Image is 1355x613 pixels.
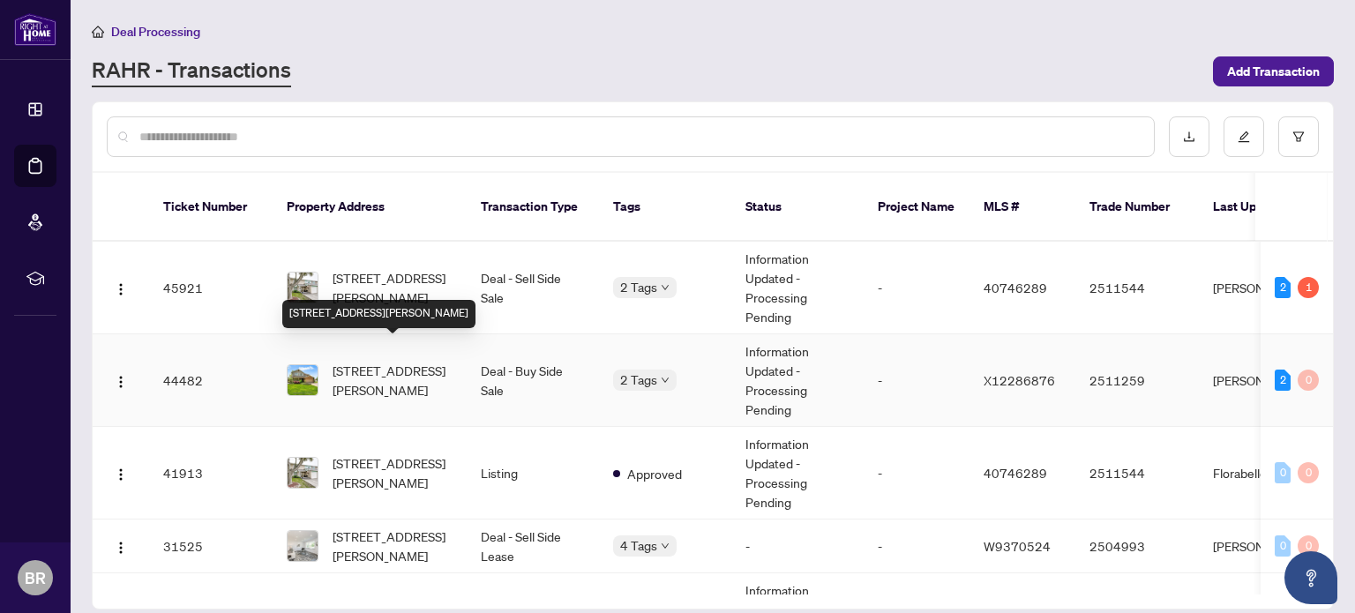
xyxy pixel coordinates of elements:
[467,520,599,573] td: Deal - Sell Side Lease
[731,334,864,427] td: Information Updated - Processing Pending
[864,520,969,573] td: -
[92,56,291,87] a: RAHR - Transactions
[731,173,864,242] th: Status
[1298,462,1319,483] div: 0
[620,370,657,390] span: 2 Tags
[1238,131,1250,143] span: edit
[984,538,1051,554] span: W9370524
[149,334,273,427] td: 44482
[661,283,670,292] span: down
[1275,277,1291,298] div: 2
[984,465,1047,481] span: 40746289
[288,458,318,488] img: thumbnail-img
[731,520,864,573] td: -
[25,565,46,590] span: BR
[864,173,969,242] th: Project Name
[969,173,1075,242] th: MLS #
[620,535,657,556] span: 4 Tags
[1227,57,1320,86] span: Add Transaction
[149,427,273,520] td: 41913
[864,427,969,520] td: -
[1275,462,1291,483] div: 0
[467,334,599,427] td: Deal - Buy Side Sale
[1213,56,1334,86] button: Add Transaction
[1278,116,1319,157] button: filter
[984,280,1047,295] span: 40746289
[1199,334,1331,427] td: [PERSON_NAME]
[661,376,670,385] span: down
[467,427,599,520] td: Listing
[333,268,453,307] span: [STREET_ADDRESS][PERSON_NAME]
[288,273,318,303] img: thumbnail-img
[1075,520,1199,573] td: 2504993
[1275,535,1291,557] div: 0
[333,527,453,565] span: [STREET_ADDRESS][PERSON_NAME]
[467,173,599,242] th: Transaction Type
[1298,535,1319,557] div: 0
[282,300,475,328] div: [STREET_ADDRESS][PERSON_NAME]
[1199,173,1331,242] th: Last Updated By
[333,361,453,400] span: [STREET_ADDRESS][PERSON_NAME]
[92,26,104,38] span: home
[1199,242,1331,334] td: [PERSON_NAME]
[1199,520,1331,573] td: [PERSON_NAME]
[149,520,273,573] td: 31525
[107,459,135,487] button: Logo
[1075,173,1199,242] th: Trade Number
[111,24,200,40] span: Deal Processing
[1183,131,1195,143] span: download
[114,282,128,296] img: Logo
[333,453,453,492] span: [STREET_ADDRESS][PERSON_NAME]
[1298,277,1319,298] div: 1
[1275,370,1291,391] div: 2
[864,242,969,334] td: -
[627,464,682,483] span: Approved
[984,372,1055,388] span: X12286876
[114,375,128,389] img: Logo
[1284,551,1337,604] button: Open asap
[114,467,128,482] img: Logo
[1298,370,1319,391] div: 0
[1292,131,1305,143] span: filter
[107,532,135,560] button: Logo
[1199,427,1331,520] td: Florabelle Tabije
[731,242,864,334] td: Information Updated - Processing Pending
[288,365,318,395] img: thumbnail-img
[467,242,599,334] td: Deal - Sell Side Sale
[1169,116,1209,157] button: download
[107,366,135,394] button: Logo
[661,542,670,550] span: down
[1075,334,1199,427] td: 2511259
[1075,427,1199,520] td: 2511544
[273,173,467,242] th: Property Address
[288,531,318,561] img: thumbnail-img
[107,273,135,302] button: Logo
[599,173,731,242] th: Tags
[620,277,657,297] span: 2 Tags
[149,173,273,242] th: Ticket Number
[114,541,128,555] img: Logo
[731,427,864,520] td: Information Updated - Processing Pending
[149,242,273,334] td: 45921
[864,334,969,427] td: -
[1075,242,1199,334] td: 2511544
[14,13,56,46] img: logo
[1224,116,1264,157] button: edit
